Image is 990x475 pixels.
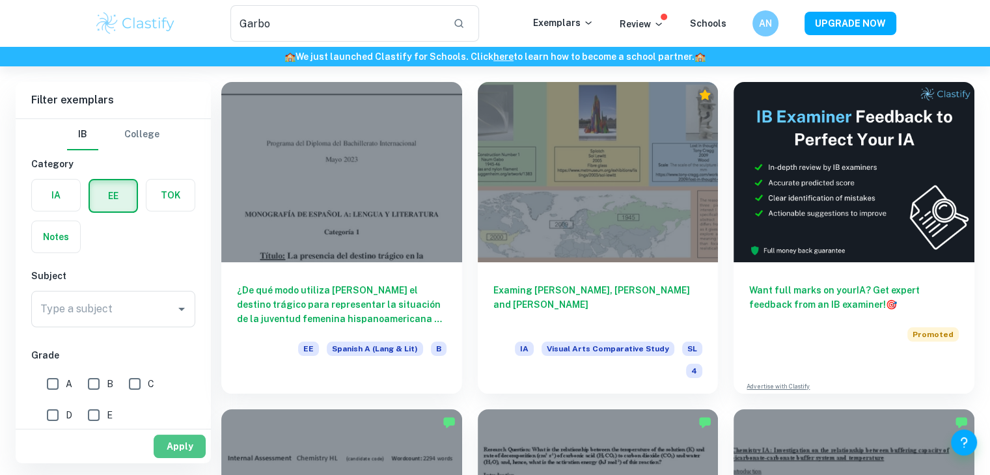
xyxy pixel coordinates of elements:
span: Spanish A (Lang & Lit) [327,342,423,356]
img: Clastify logo [94,10,177,36]
h6: Grade [31,348,195,362]
input: Search for any exemplars... [230,5,443,42]
a: ¿De qué modo utiliza [PERSON_NAME] el destino trágico para representar la situación de la juventu... [221,82,462,394]
h6: Subject [31,269,195,283]
a: here [493,51,514,62]
h6: Want full marks on your IA ? Get expert feedback from an IB examiner! [749,283,959,312]
span: 🏫 [694,51,706,62]
p: Exemplars [533,16,594,30]
span: Visual Arts Comparative Study [542,342,674,356]
h6: We just launched Clastify for Schools. Click to learn how to become a school partner. [3,49,987,64]
a: Want full marks on yourIA? Get expert feedback from an IB examiner!PromotedAdvertise with Clastify [734,82,974,394]
img: Thumbnail [734,82,974,262]
div: Premium [698,88,711,102]
button: EE [90,180,137,211]
span: B [431,342,447,356]
span: EE [298,342,319,356]
img: Marked [698,416,711,429]
button: IA [32,180,80,211]
button: Help and Feedback [951,429,977,455]
a: Advertise with Clastify [747,382,810,391]
button: Apply [154,435,206,458]
a: Examing [PERSON_NAME], [PERSON_NAME] and [PERSON_NAME]IAVisual Arts Comparative StudySL4 [478,82,719,394]
span: C [148,377,154,391]
span: 🏫 [284,51,296,62]
span: A [66,377,72,391]
span: 4 [686,364,702,378]
span: IA [515,342,534,356]
h6: Examing [PERSON_NAME], [PERSON_NAME] and [PERSON_NAME] [493,283,703,326]
h6: Filter exemplars [16,82,211,118]
span: B [107,377,113,391]
span: 🎯 [886,299,897,310]
h6: ¿De qué modo utiliza [PERSON_NAME] el destino trágico para representar la situación de la juventu... [237,283,447,326]
a: Schools [690,18,726,29]
button: TOK [146,180,195,211]
button: Open [172,300,191,318]
img: Marked [955,416,968,429]
h6: Category [31,157,195,171]
button: IB [67,119,98,150]
span: E [107,408,113,422]
button: UPGRADE NOW [804,12,896,35]
img: Marked [443,416,456,429]
h6: AN [758,16,773,31]
button: Notes [32,221,80,252]
div: Filter type choice [67,119,159,150]
button: AN [752,10,778,36]
span: SL [682,342,702,356]
button: College [124,119,159,150]
span: D [66,408,72,422]
span: Promoted [907,327,959,342]
p: Review [620,17,664,31]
